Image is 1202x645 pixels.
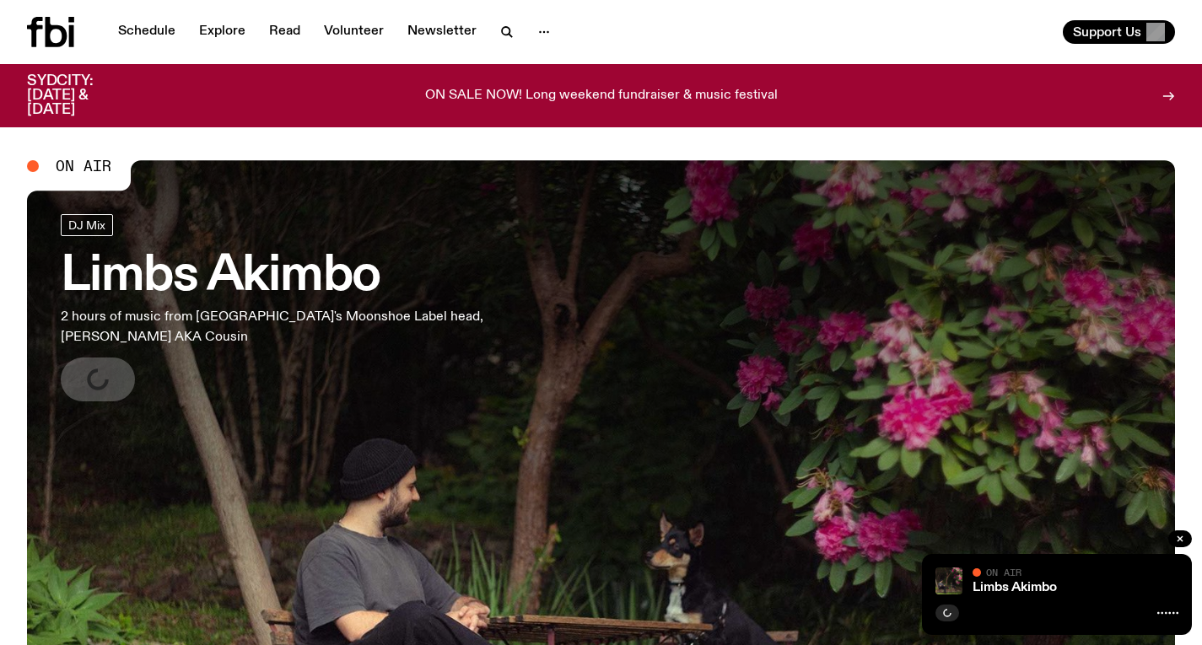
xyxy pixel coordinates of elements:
[986,567,1021,578] span: On Air
[973,581,1057,594] a: Limbs Akimbo
[61,214,493,401] a: Limbs Akimbo2 hours of music from [GEOGRAPHIC_DATA]'s Moonshoe Label head, [PERSON_NAME] AKA Cousin
[1073,24,1141,40] span: Support Us
[397,20,487,44] a: Newsletter
[189,20,256,44] a: Explore
[27,74,135,117] h3: SYDCITY: [DATE] & [DATE]
[314,20,394,44] a: Volunteer
[61,214,113,236] a: DJ Mix
[1063,20,1175,44] button: Support Us
[56,159,111,174] span: On Air
[425,89,778,104] p: ON SALE NOW! Long weekend fundraiser & music festival
[61,307,493,347] p: 2 hours of music from [GEOGRAPHIC_DATA]'s Moonshoe Label head, [PERSON_NAME] AKA Cousin
[68,218,105,231] span: DJ Mix
[259,20,310,44] a: Read
[108,20,186,44] a: Schedule
[935,567,962,594] img: Jackson sits at an outdoor table, legs crossed and gazing at a black and brown dog also sitting a...
[61,253,493,300] h3: Limbs Akimbo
